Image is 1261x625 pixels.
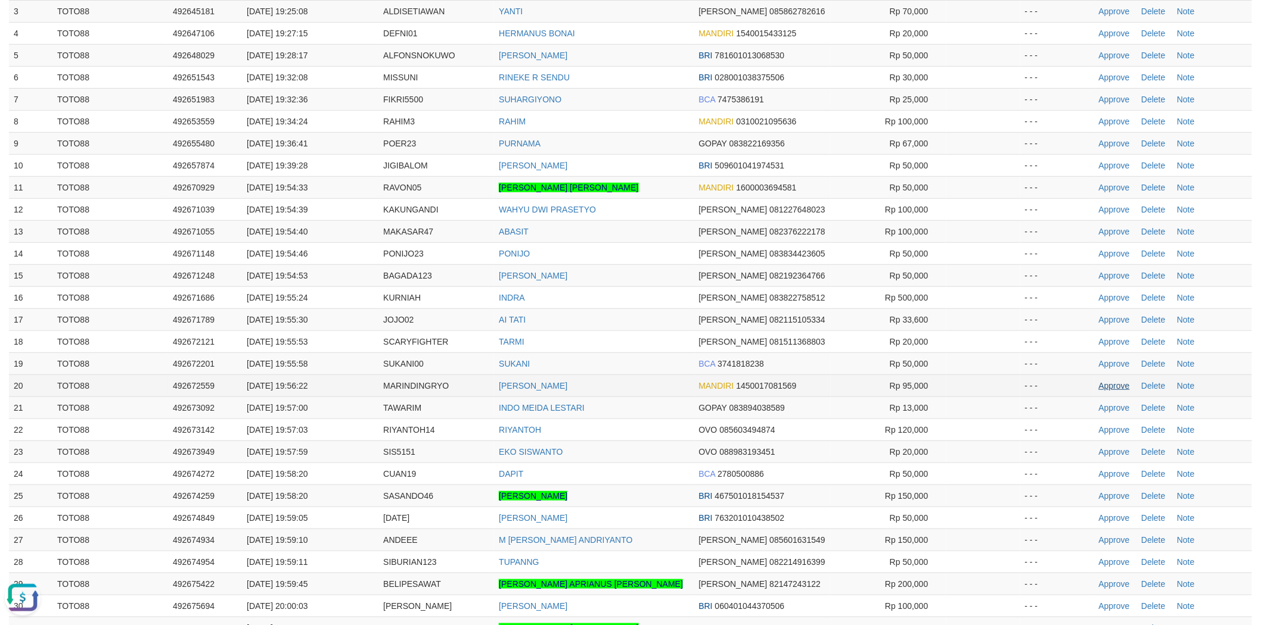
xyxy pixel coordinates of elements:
td: 4 [9,22,52,44]
span: [DATE] 19:32:08 [247,73,308,82]
td: TOTO88 [52,88,168,110]
a: RAHIM [499,117,526,126]
td: TOTO88 [52,286,168,308]
span: GOPAY [699,139,727,148]
span: JOJO02 [383,315,414,324]
a: Approve [1099,337,1130,346]
a: Note [1177,249,1195,258]
span: [DATE] 19:28:17 [247,51,308,60]
td: TOTO88 [52,440,168,462]
span: BRI [699,51,713,60]
a: Delete [1141,161,1165,170]
span: 492651983 [173,95,215,104]
a: Note [1177,29,1195,38]
span: 492670929 [173,183,215,192]
span: BCA [699,359,716,368]
span: 492672201 [173,359,215,368]
span: 492671148 [173,249,215,258]
a: Approve [1099,315,1130,324]
td: 8 [9,110,52,132]
a: Delete [1141,293,1165,302]
button: Open LiveChat chat widget [5,5,41,40]
span: [DATE] 19:39:28 [247,161,308,170]
a: Note [1177,447,1195,457]
td: 16 [9,286,52,308]
td: - - - [1020,308,1094,330]
td: TOTO88 [52,66,168,88]
a: Approve [1099,579,1130,589]
td: - - - [1020,176,1094,198]
td: 24 [9,462,52,485]
a: [PERSON_NAME] [499,513,567,523]
a: [PERSON_NAME] [499,601,567,611]
td: 11 [9,176,52,198]
a: Approve [1099,249,1130,258]
span: 492653559 [173,117,215,126]
a: Note [1177,337,1195,346]
span: [DATE] 19:54:33 [247,183,308,192]
a: Delete [1141,579,1165,589]
a: Approve [1099,469,1130,479]
a: PONIJO [499,249,530,258]
a: Note [1177,183,1195,192]
span: Copy 0310021095636 to clipboard [737,117,797,126]
span: Copy 1450017081569 to clipboard [737,381,797,390]
a: Approve [1099,51,1130,60]
span: Rp 95,000 [890,381,928,390]
a: Approve [1099,381,1130,390]
span: ALFONSNOKUWO [383,51,455,60]
span: [DATE] 19:54:46 [247,249,308,258]
a: Approve [1099,601,1130,611]
a: [PERSON_NAME] [499,381,567,390]
td: 23 [9,440,52,462]
span: Rp 33,600 [890,315,928,324]
span: Copy 509601041974531 to clipboard [715,161,785,170]
span: 492671248 [173,271,215,280]
td: TOTO88 [52,44,168,66]
span: 492647106 [173,29,215,38]
span: BRI [699,161,713,170]
span: [DATE] 19:54:39 [247,205,308,214]
a: Delete [1141,425,1165,435]
td: TOTO88 [52,264,168,286]
span: Rp 50,000 [890,161,928,170]
span: [PERSON_NAME] [699,315,768,324]
td: - - - [1020,396,1094,418]
a: Note [1177,557,1195,567]
td: - - - [1020,286,1094,308]
td: TOTO88 [52,110,168,132]
td: - - - [1020,154,1094,176]
span: MANDIRI [699,183,734,192]
a: DAPIT [499,469,523,479]
a: Approve [1099,491,1130,501]
span: 492671789 [173,315,215,324]
span: [DATE] 19:56:22 [247,381,308,390]
td: 5 [9,44,52,66]
span: Copy 083834423605 to clipboard [770,249,825,258]
span: [PERSON_NAME] [699,7,768,16]
span: Rp 50,000 [890,51,928,60]
span: [PERSON_NAME] [699,337,768,346]
a: Approve [1099,535,1130,545]
td: TOTO88 [52,352,168,374]
a: [PERSON_NAME] [499,161,567,170]
td: 22 [9,418,52,440]
span: [PERSON_NAME] [699,227,768,236]
td: - - - [1020,352,1094,374]
td: - - - [1020,110,1094,132]
td: - - - [1020,418,1094,440]
span: 492655480 [173,139,215,148]
td: TOTO88 [52,22,168,44]
td: 15 [9,264,52,286]
span: Copy 082192364766 to clipboard [770,271,825,280]
span: [DATE] 19:57:03 [247,425,308,435]
td: - - - [1020,44,1094,66]
a: Delete [1141,139,1165,148]
a: Approve [1099,205,1130,214]
td: 10 [9,154,52,176]
span: Rp 20,000 [890,447,928,457]
a: RINEKE R SENDU [499,73,570,82]
a: Note [1177,601,1195,611]
span: 492657874 [173,161,215,170]
span: Rp 20,000 [890,29,928,38]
